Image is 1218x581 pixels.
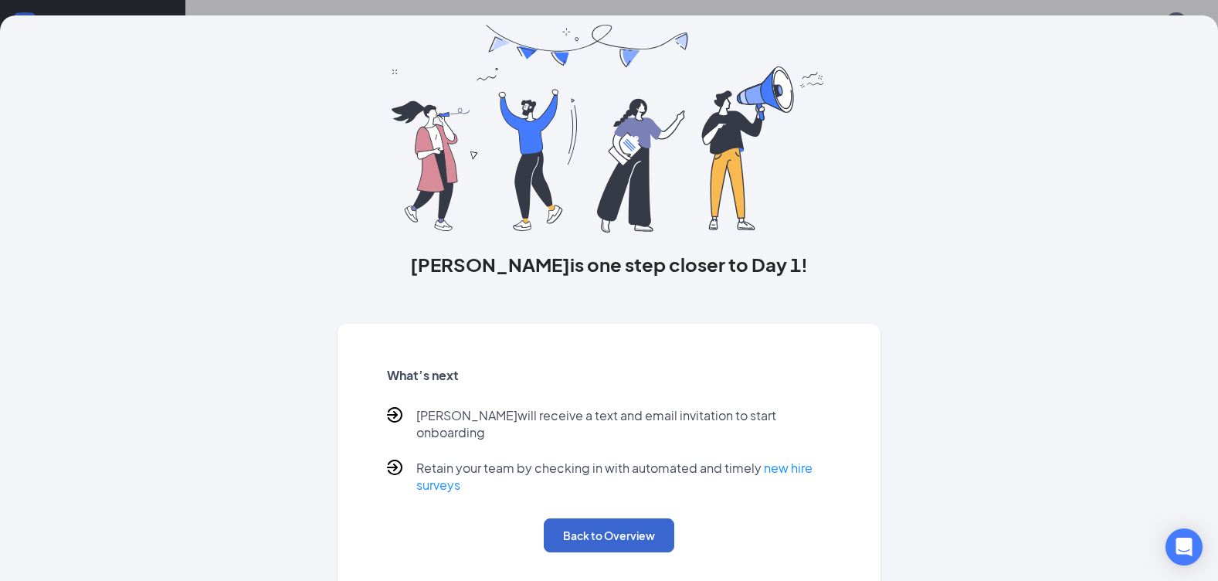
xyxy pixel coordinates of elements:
[1165,528,1203,566] div: Open Intercom Messenger
[338,251,881,277] h3: [PERSON_NAME] is one step closer to Day 1!
[387,367,832,384] h5: What’s next
[416,460,813,493] a: new hire surveys
[544,518,674,552] button: Back to Overview
[416,460,832,494] p: Retain your team by checking in with automated and timely
[416,407,832,441] p: [PERSON_NAME] will receive a text and email invitation to start onboarding
[392,25,826,233] img: you are all set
